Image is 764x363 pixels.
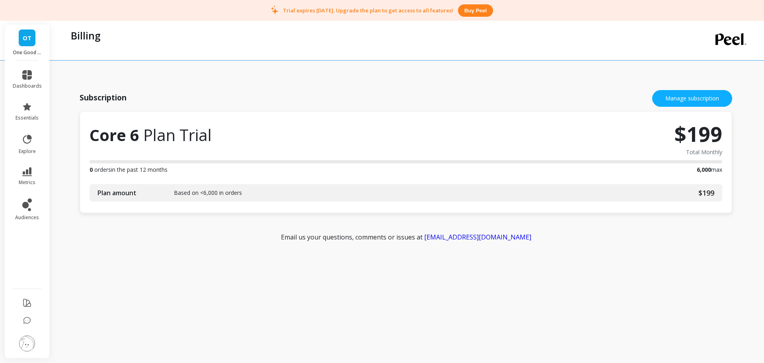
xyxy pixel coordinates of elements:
h3: Subscription [80,92,127,104]
span: max [697,165,722,175]
a: [EMAIL_ADDRESS][DOMAIN_NAME] [424,233,531,241]
img: profile picture [19,336,35,351]
span: Plan Trial [143,124,212,146]
button: Buy peel [458,4,493,17]
span: Plan amount [97,188,174,198]
b: 6,000 [697,166,711,173]
p: Trial expires [DATE]. Upgrade the plan to get access to all features! [283,7,453,14]
b: 0 [90,166,93,173]
span: $199 [674,121,722,147]
span: dashboards [13,83,42,89]
p: Billing [71,29,101,42]
span: Total Monthly [686,147,722,157]
button: Manage subscription [652,90,732,107]
span: essentials [16,115,39,121]
span: OT [23,33,31,43]
p: Email us your questions, comments or issues at [99,232,713,242]
span: Core 6 [90,122,212,148]
span: audiences [15,214,39,221]
span: explore [19,148,36,155]
span: orders in the past 12 months [90,165,168,175]
span: metrics [19,179,35,186]
span: $199 [698,187,714,198]
p: One Good Thing [13,49,42,56]
span: Based on <6,000 in orders [174,189,242,197]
